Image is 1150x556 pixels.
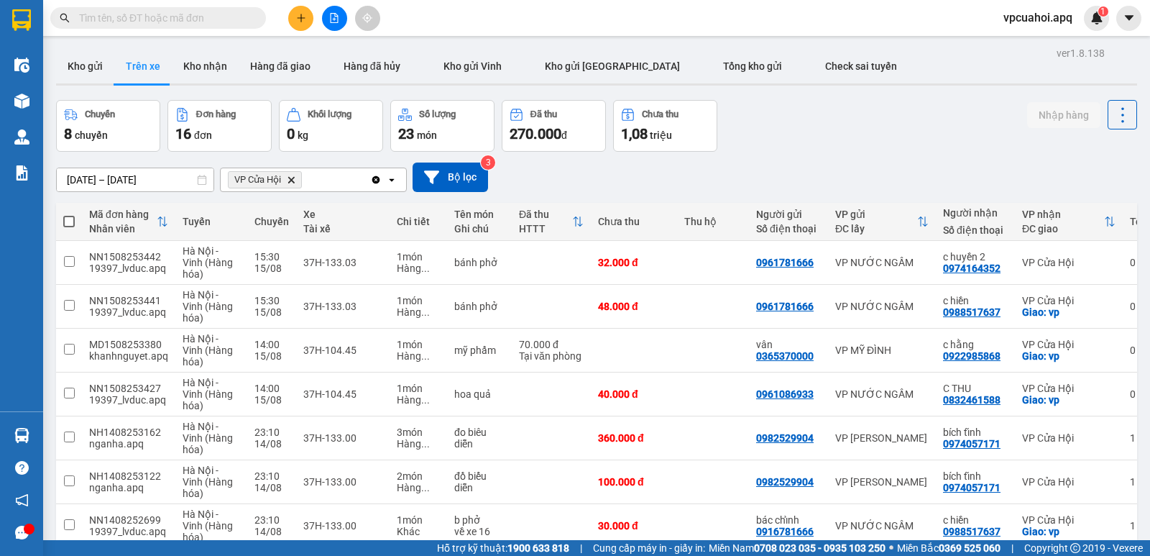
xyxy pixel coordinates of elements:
div: 15:30 [254,295,289,306]
div: Số điện thoại [756,223,821,234]
div: 15/08 [254,394,289,406]
div: 0916781666 [756,526,814,537]
span: ... [421,394,430,406]
div: VP NƯỚC NGẦM [835,257,929,268]
div: bánh phở [454,257,505,268]
th: Toggle SortBy [512,203,591,241]
span: plus [296,13,306,23]
div: 30.000 đ [598,520,670,532]
span: ... [421,306,430,318]
div: Chưa thu [598,216,670,227]
div: 23:10 [254,514,289,526]
span: Hàng đã hủy [344,60,400,72]
span: Hà Nội - Vinh (Hàng hóa) [183,289,233,324]
span: Hỗ trợ kỹ thuật: [437,540,569,556]
div: 0961086933 [756,388,814,400]
button: Kho nhận [172,49,239,83]
div: 0961781666 [756,257,814,268]
div: 1 món [397,251,440,263]
span: Cung cấp máy in - giấy in: [593,540,705,556]
span: copyright [1070,543,1080,553]
div: Tuyến [183,216,240,227]
th: Toggle SortBy [828,203,936,241]
sup: 3 [481,155,495,170]
button: Đơn hàng16đơn [167,100,272,152]
div: về xe 16 [454,526,505,537]
strong: 0708 023 035 - 0935 103 250 [754,542,885,554]
div: VP NƯỚC NGẦM [835,301,929,312]
div: 19397_lvduc.apq [89,394,168,406]
button: Khối lượng0kg [279,100,383,152]
div: Mã đơn hàng [89,209,157,220]
span: Miền Nam [709,540,885,556]
div: ver 1.8.138 [1057,45,1105,61]
span: 16 [175,125,191,142]
button: plus [288,6,313,31]
div: Giao: vp [1022,526,1115,537]
div: bích tĩnh [943,427,1008,438]
div: Chưa thu [642,109,678,119]
img: logo-vxr [12,9,31,31]
div: 19397_lvduc.apq [89,526,168,537]
img: warehouse-icon [14,58,29,73]
svg: Delete [287,176,295,184]
span: món [417,129,437,141]
div: NH1408253122 [89,470,168,482]
div: 0974057171 [943,482,1000,493]
div: Chuyến [254,216,289,227]
div: VP Cửa Hội [1022,383,1115,394]
span: ... [421,263,430,274]
div: 40.000 đ [598,388,670,400]
div: 14:00 [254,339,289,350]
div: Tài xế [303,223,382,234]
span: Hà Nội - Vinh (Hàng hóa) [183,421,233,455]
div: Tại văn phòng [519,350,584,362]
div: 37H-133.00 [303,520,382,532]
div: 1 món [397,514,440,526]
span: caret-down [1123,12,1136,24]
span: Hà Nội - Vinh (Hàng hóa) [183,465,233,499]
div: VP [PERSON_NAME] [835,476,929,488]
div: Số điện thoại [943,224,1008,236]
button: Nhập hàng [1027,102,1100,128]
div: vân [756,339,821,350]
div: 48.000 đ [598,301,670,312]
div: 0982529904 [756,432,814,444]
div: 37H-104.45 [303,345,382,356]
div: VP [PERSON_NAME] [835,432,929,444]
div: 19397_lvduc.apq [89,263,168,274]
div: 15/08 [254,306,289,318]
button: Số lượng23món [390,100,494,152]
img: warehouse-icon [14,428,29,443]
span: file-add [329,13,339,23]
span: ... [421,350,430,362]
div: Hàng thông thường [397,350,440,362]
div: 37H-104.45 [303,388,382,400]
span: triệu [650,129,672,141]
div: Chuyến [85,109,115,119]
div: 15/08 [254,263,289,274]
span: Hà Nội - Vinh (Hàng hóa) [183,333,233,368]
span: | [1011,540,1013,556]
div: Khối lượng [308,109,351,119]
div: 360.000 đ [598,432,670,444]
span: VP Cửa Hội, close by backspace [228,171,302,188]
span: vpcuahoi.apq [992,9,1084,27]
button: file-add [322,6,347,31]
div: 37H-133.00 [303,476,382,488]
div: 1 món [397,383,440,394]
span: Check sai tuyến [825,60,897,72]
div: mỹ phẩm [454,345,505,356]
button: Kho gửi [56,49,114,83]
svg: open [386,174,397,186]
span: 270.000 [510,125,561,142]
div: 23:10 [254,470,289,482]
button: Trên xe [114,49,172,83]
div: Hàng thông thường [397,263,440,274]
div: bích tĩnh [943,470,1008,482]
button: caret-down [1116,6,1141,31]
div: Hàng thông thường [397,306,440,318]
div: Hàng thông thường [397,438,440,450]
div: 0365370000 [756,350,814,362]
input: Tìm tên, số ĐT hoặc mã đơn [79,10,249,26]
